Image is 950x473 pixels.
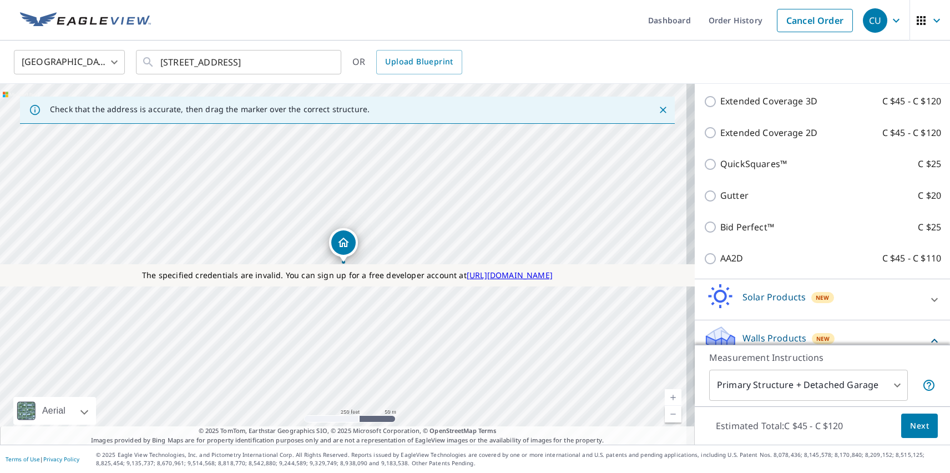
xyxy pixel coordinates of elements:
p: Solar Products [742,290,806,304]
div: CU [863,8,887,33]
input: Search by address or latitude-longitude [160,47,319,78]
p: C $45 - C $110 [882,251,941,265]
p: Extended Coverage 2D [720,126,817,140]
a: Upload Blueprint [376,50,462,74]
p: | [6,456,79,462]
p: Bid Perfect™ [720,220,774,234]
span: New [816,334,830,343]
a: Privacy Policy [43,455,79,463]
p: Measurement Instructions [709,351,936,364]
a: Cancel Order [777,9,853,32]
p: C $45 - C $120 [882,126,941,140]
a: Current Level 17, Zoom In [665,389,681,406]
span: © 2025 TomTom, Earthstar Geographics SIO, © 2025 Microsoft Corporation, © [199,426,497,436]
div: Aerial [39,397,69,425]
span: New [816,293,830,302]
span: Upload Blueprint [385,55,453,69]
a: Terms of Use [6,455,40,463]
p: Estimated Total: C $45 - C $120 [707,414,852,438]
p: AA2D [720,251,744,265]
a: OpenStreetMap [429,426,476,435]
a: [URL][DOMAIN_NAME] [467,270,553,280]
p: Extended Coverage 3D [720,94,817,108]
div: Solar ProductsNew [704,284,941,315]
button: Next [901,414,938,439]
a: Current Level 17, Zoom Out [665,406,681,422]
p: © 2025 Eagle View Technologies, Inc. and Pictometry International Corp. All Rights Reserved. Repo... [96,451,944,467]
div: Dropped pin, building 1, Residential property, 6100 BROADWAY BURNABY BC V5B2Y2 [329,228,358,263]
div: [GEOGRAPHIC_DATA] [14,47,125,78]
p: C $25 [918,220,941,234]
div: OR [352,50,462,74]
p: C $20 [918,189,941,203]
img: EV Logo [20,12,151,29]
span: Next [910,419,929,433]
p: Gutter [720,189,749,203]
p: Walls Products [742,331,806,345]
div: Aerial [13,397,96,425]
a: Terms [478,426,497,435]
p: C $45 - C $120 [882,94,941,108]
div: Walls ProductsNew [704,325,941,356]
p: QuickSquares™ [720,157,787,171]
p: Check that the address is accurate, then drag the marker over the correct structure. [50,104,370,114]
div: Primary Structure + Detached Garage [709,370,908,401]
span: Your report will include the primary structure and a detached garage if one exists. [922,379,936,392]
button: Close [656,103,670,117]
p: C $25 [918,157,941,171]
